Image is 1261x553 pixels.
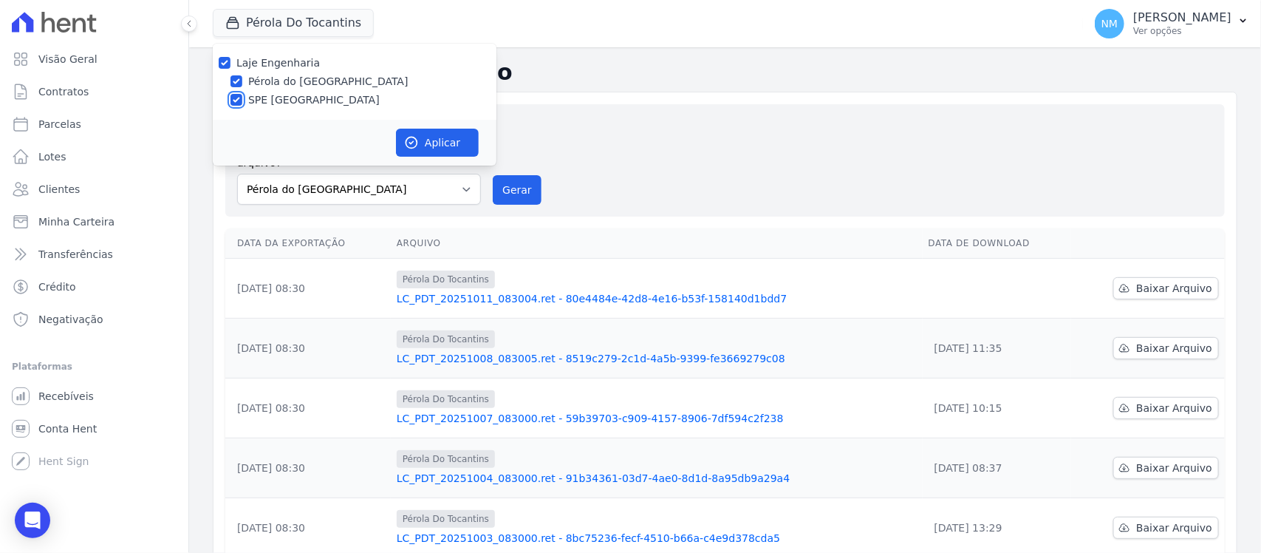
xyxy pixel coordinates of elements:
[38,312,103,327] span: Negativação
[38,84,89,99] span: Contratos
[1136,401,1212,415] span: Baixar Arquivo
[38,389,94,404] span: Recebíveis
[38,279,76,294] span: Crédito
[6,272,182,302] a: Crédito
[6,109,182,139] a: Parcelas
[923,228,1071,259] th: Data de Download
[1136,341,1212,356] span: Baixar Arquivo
[6,174,182,204] a: Clientes
[38,149,66,164] span: Lotes
[38,117,81,132] span: Parcelas
[38,52,98,67] span: Visão Geral
[1083,3,1261,44] button: NM [PERSON_NAME] Ver opções
[225,319,391,379] td: [DATE] 08:30
[923,438,1071,498] td: [DATE] 08:37
[225,379,391,438] td: [DATE] 08:30
[923,319,1071,379] td: [DATE] 11:35
[1113,397,1219,419] a: Baixar Arquivo
[12,358,177,376] div: Plataformas
[397,330,495,348] span: Pérola Do Tocantins
[1136,520,1212,535] span: Baixar Arquivo
[225,259,391,319] td: [DATE] 08:30
[15,503,50,538] div: Open Intercom Messenger
[397,390,495,408] span: Pérola Do Tocantins
[248,74,409,89] label: Pérola do [GEOGRAPHIC_DATA]
[6,142,182,172] a: Lotes
[1136,461,1212,475] span: Baixar Arquivo
[1113,457,1219,479] a: Baixar Arquivo
[397,271,495,288] span: Pérola Do Tocantins
[6,305,182,334] a: Negativação
[1113,517,1219,539] a: Baixar Arquivo
[397,531,917,546] a: LC_PDT_20251003_083000.ret - 8bc75236-fecf-4510-b66a-c4e9d378cda5
[248,92,380,108] label: SPE [GEOGRAPHIC_DATA]
[213,9,374,37] button: Pérola Do Tocantins
[213,59,1237,86] h2: Exportações de Retorno
[225,228,391,259] th: Data da Exportação
[6,381,182,411] a: Recebíveis
[493,175,541,205] button: Gerar
[6,414,182,444] a: Conta Hent
[6,77,182,106] a: Contratos
[38,182,80,197] span: Clientes
[397,351,917,366] a: LC_PDT_20251008_083005.ret - 8519c279-2c1d-4a5b-9399-fe3669279c08
[396,129,479,157] button: Aplicar
[397,411,917,426] a: LC_PDT_20251007_083000.ret - 59b39703-c909-4157-8906-7df594c2f238
[1113,337,1219,359] a: Baixar Arquivo
[397,471,917,486] a: LC_PDT_20251004_083000.ret - 91b34361-03d7-4ae0-8d1d-8a95db9a29a4
[236,57,320,69] label: Laje Engenharia
[397,450,495,468] span: Pérola Do Tocantins
[1101,18,1118,29] span: NM
[397,510,495,528] span: Pérola Do Tocantins
[1136,281,1212,296] span: Baixar Arquivo
[225,438,391,498] td: [DATE] 08:30
[6,207,182,237] a: Minha Carteira
[1133,25,1231,37] p: Ver opções
[38,214,115,229] span: Minha Carteira
[38,247,113,262] span: Transferências
[923,379,1071,438] td: [DATE] 10:15
[1113,277,1219,299] a: Baixar Arquivo
[391,228,923,259] th: Arquivo
[38,421,97,436] span: Conta Hent
[397,291,917,306] a: LC_PDT_20251011_083004.ret - 80e4484e-42d8-4e16-b53f-158140d1bdd7
[6,44,182,74] a: Visão Geral
[1133,10,1231,25] p: [PERSON_NAME]
[6,240,182,269] a: Transferências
